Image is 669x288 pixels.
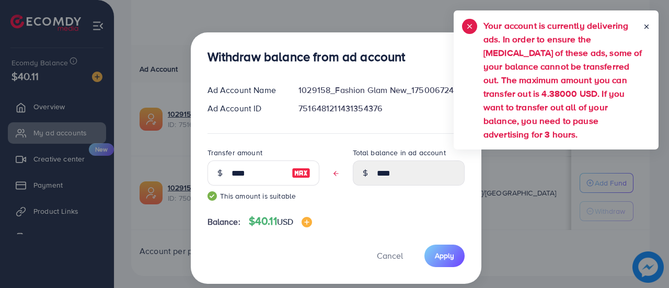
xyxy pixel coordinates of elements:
[207,191,319,201] small: This amount is suitable
[207,191,217,201] img: guide
[302,217,312,227] img: image
[353,147,446,158] label: Total balance in ad account
[424,245,465,267] button: Apply
[290,84,472,96] div: 1029158_Fashion Glam New_1750067246612
[364,245,416,267] button: Cancel
[377,250,403,261] span: Cancel
[483,19,643,141] h5: Your account is currently delivering ads. In order to ensure the [MEDICAL_DATA] of these ads, som...
[199,102,291,114] div: Ad Account ID
[292,167,310,179] img: image
[435,250,454,261] span: Apply
[207,49,406,64] h3: Withdraw balance from ad account
[207,147,262,158] label: Transfer amount
[277,216,293,227] span: USD
[290,102,472,114] div: 7516481211431354376
[199,84,291,96] div: Ad Account Name
[249,215,312,228] h4: $40.11
[207,216,240,228] span: Balance:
